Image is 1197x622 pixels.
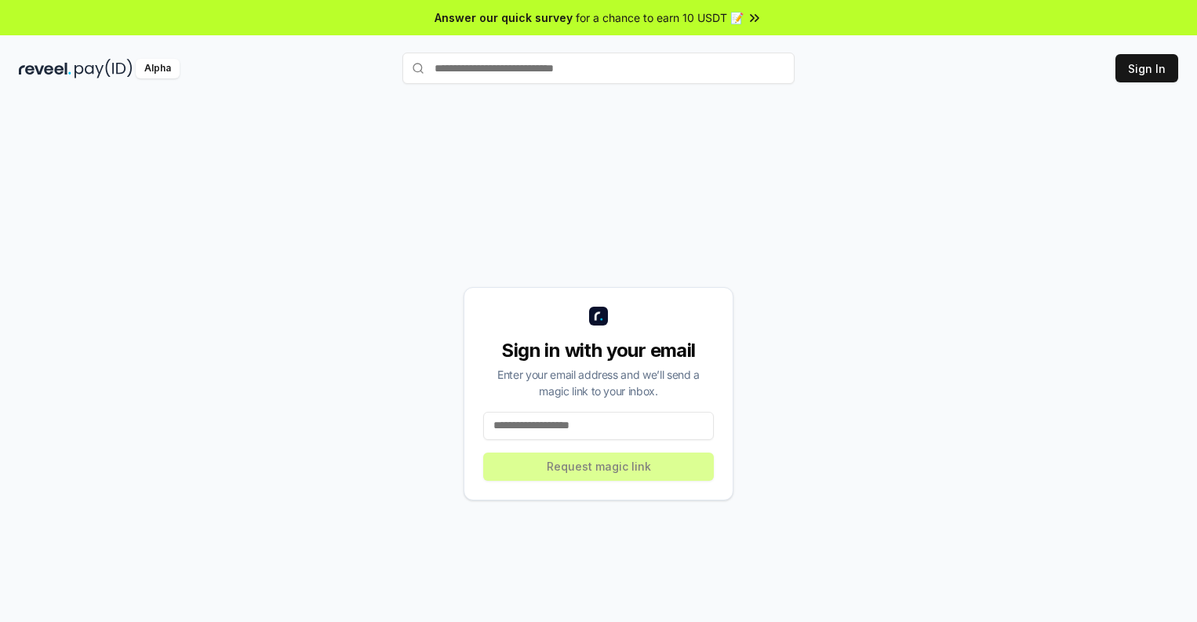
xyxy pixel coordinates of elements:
[136,59,180,78] div: Alpha
[19,59,71,78] img: reveel_dark
[435,9,573,26] span: Answer our quick survey
[576,9,744,26] span: for a chance to earn 10 USDT 📝
[483,338,714,363] div: Sign in with your email
[75,59,133,78] img: pay_id
[1115,54,1178,82] button: Sign In
[589,307,608,326] img: logo_small
[483,366,714,399] div: Enter your email address and we’ll send a magic link to your inbox.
